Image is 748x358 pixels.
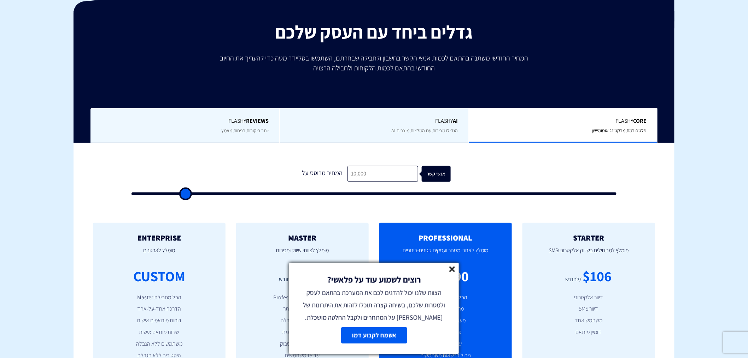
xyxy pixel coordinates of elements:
li: הדרכה אחד-על-אחד [104,305,215,313]
p: מומלץ לאתרי מסחר ועסקים קטנים-בינוניים [390,242,501,266]
li: דיוור אלקטרוני [533,294,644,302]
h2: גדלים ביחד עם העסק שלכם [79,22,669,42]
span: הגדילו מכירות עם המלצות מוצרים AI [391,127,458,134]
h2: PROFESSIONAL [390,233,501,242]
div: /לחודש [566,276,582,284]
div: $106 [583,266,612,286]
h2: ENTERPRISE [104,233,215,242]
b: AI [453,117,458,125]
li: הכל מחבילת Professional [247,294,358,302]
p: מומלץ למתחילים בשיווק אלקטרוני וSMS [533,242,644,266]
span: יותר ביקורות בפחות מאמץ [221,127,269,134]
li: דיוור SMS [533,305,644,313]
div: המחיר מבוסס על [298,166,347,182]
h2: MASTER [247,233,358,242]
h2: STARTER [533,233,644,242]
span: Flashy [480,117,647,125]
li: אינטגרציה עם פייסבוק [247,340,358,348]
li: הכל מחבילת Master [104,294,215,302]
span: Flashy [291,117,458,125]
div: אנשי קשר [426,166,455,182]
div: /לחודש [279,276,295,284]
li: דומיין מותאם [533,328,644,336]
p: המחיר החודשי משתנה בהתאם לכמות אנשי הקשר בחשבון ולחבילה שבחרתם, השתמשו בסליידר מטה כדי להעריך את ... [215,53,533,73]
b: Core [633,117,647,125]
li: משתמש אחד [533,317,644,325]
b: REVIEWS [246,117,269,125]
span: Flashy [101,117,269,125]
li: שירות מותאם אישית [104,328,215,336]
li: משתמשים ללא הגבלה [104,340,215,348]
p: מומלץ לארגונים [104,242,215,266]
li: אנליטיקה מתקדמת [247,328,358,336]
li: פרסונליזציה באתר [247,305,358,313]
p: מומלץ לצוותי שיווק ומכירות [247,242,358,266]
li: דוחות מותאמים אישית [104,317,215,325]
li: פופאפים ללא הגבלה [247,317,358,325]
div: CUSTOM [133,266,185,286]
span: פלטפורמת מרקטינג אוטומיישן [592,127,647,134]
